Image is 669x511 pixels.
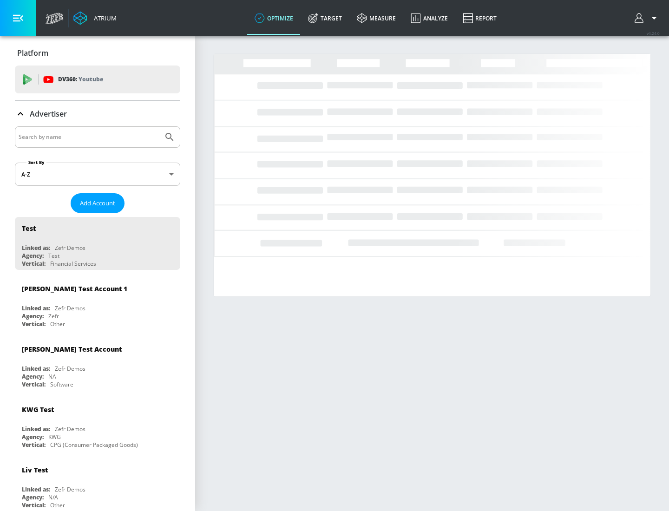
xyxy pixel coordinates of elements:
[71,193,125,213] button: Add Account
[50,501,65,509] div: Other
[50,320,65,328] div: Other
[22,373,44,380] div: Agency:
[22,501,46,509] div: Vertical:
[403,1,455,35] a: Analyze
[55,304,85,312] div: Zefr Demos
[22,441,46,449] div: Vertical:
[15,398,180,451] div: KWG TestLinked as:Zefr DemosAgency:KWGVertical:CPG (Consumer Packaged Goods)
[15,217,180,270] div: TestLinked as:Zefr DemosAgency:TestVertical:Financial Services
[48,433,61,441] div: KWG
[55,485,85,493] div: Zefr Demos
[80,198,115,209] span: Add Account
[22,304,50,312] div: Linked as:
[50,380,73,388] div: Software
[55,425,85,433] div: Zefr Demos
[26,159,46,165] label: Sort By
[22,365,50,373] div: Linked as:
[15,66,180,93] div: DV360: Youtube
[22,345,122,354] div: [PERSON_NAME] Test Account
[15,277,180,330] div: [PERSON_NAME] Test Account 1Linked as:Zefr DemosAgency:ZefrVertical:Other
[79,74,103,84] p: Youtube
[22,320,46,328] div: Vertical:
[55,244,85,252] div: Zefr Demos
[22,252,44,260] div: Agency:
[22,312,44,320] div: Agency:
[15,101,180,127] div: Advertiser
[22,465,48,474] div: Liv Test
[22,485,50,493] div: Linked as:
[247,1,301,35] a: optimize
[22,405,54,414] div: KWG Test
[73,11,117,25] a: Atrium
[22,260,46,268] div: Vertical:
[22,244,50,252] div: Linked as:
[48,312,59,320] div: Zefr
[50,441,138,449] div: CPG (Consumer Packaged Goods)
[17,48,48,58] p: Platform
[15,338,180,391] div: [PERSON_NAME] Test AccountLinked as:Zefr DemosAgency:NAVertical:Software
[22,425,50,433] div: Linked as:
[349,1,403,35] a: measure
[22,284,127,293] div: [PERSON_NAME] Test Account 1
[58,74,103,85] p: DV360:
[48,373,56,380] div: NA
[19,131,159,143] input: Search by name
[301,1,349,35] a: Target
[90,14,117,22] div: Atrium
[48,493,58,501] div: N/A
[15,40,180,66] div: Platform
[15,163,180,186] div: A-Z
[50,260,96,268] div: Financial Services
[22,380,46,388] div: Vertical:
[22,433,44,441] div: Agency:
[22,493,44,501] div: Agency:
[647,31,660,36] span: v 4.24.0
[55,365,85,373] div: Zefr Demos
[455,1,504,35] a: Report
[22,224,36,233] div: Test
[48,252,59,260] div: Test
[30,109,67,119] p: Advertiser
